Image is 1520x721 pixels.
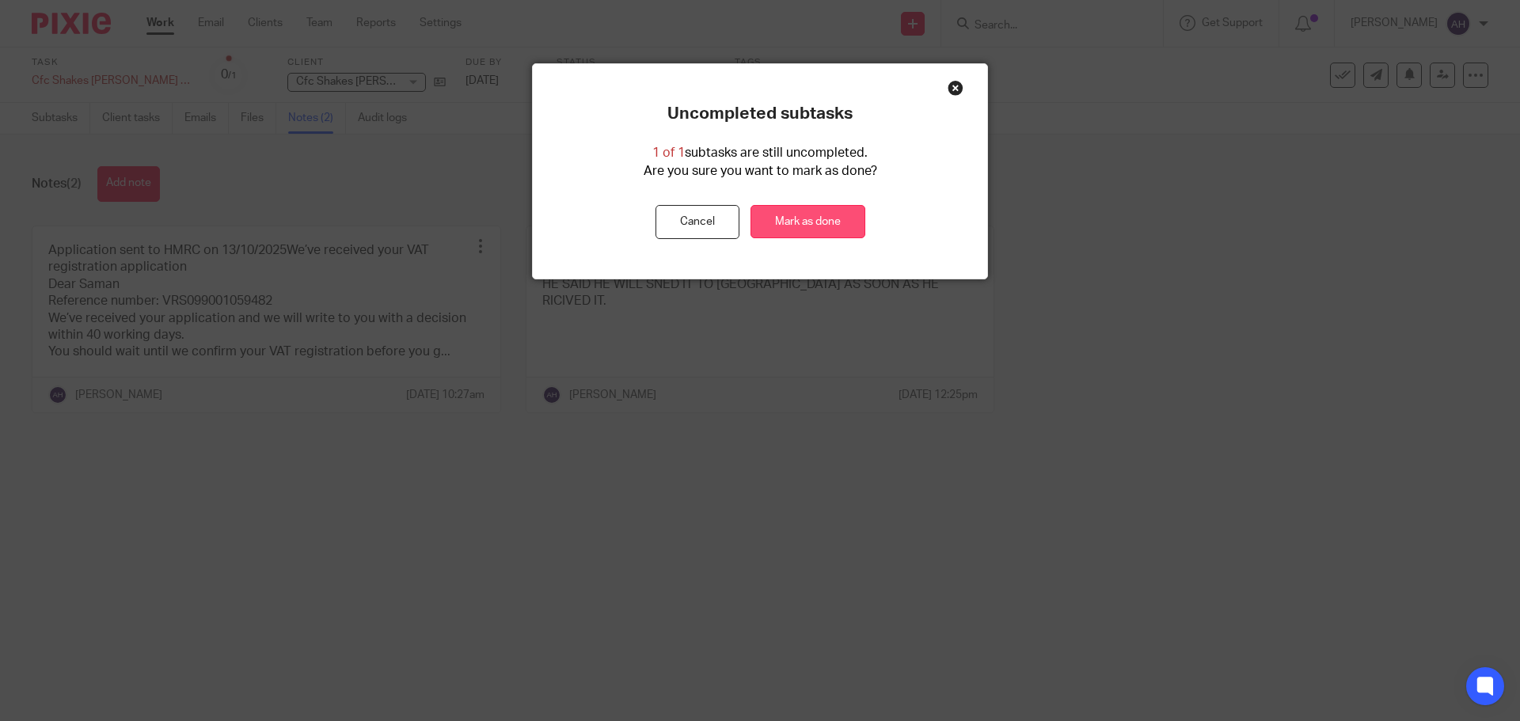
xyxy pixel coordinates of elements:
[652,146,685,159] span: 1 of 1
[948,80,963,96] div: Close this dialog window
[644,162,877,180] p: Are you sure you want to mark as done?
[655,205,739,239] button: Cancel
[750,205,865,239] a: Mark as done
[652,144,868,162] p: subtasks are still uncompleted.
[667,104,853,124] p: Uncompleted subtasks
